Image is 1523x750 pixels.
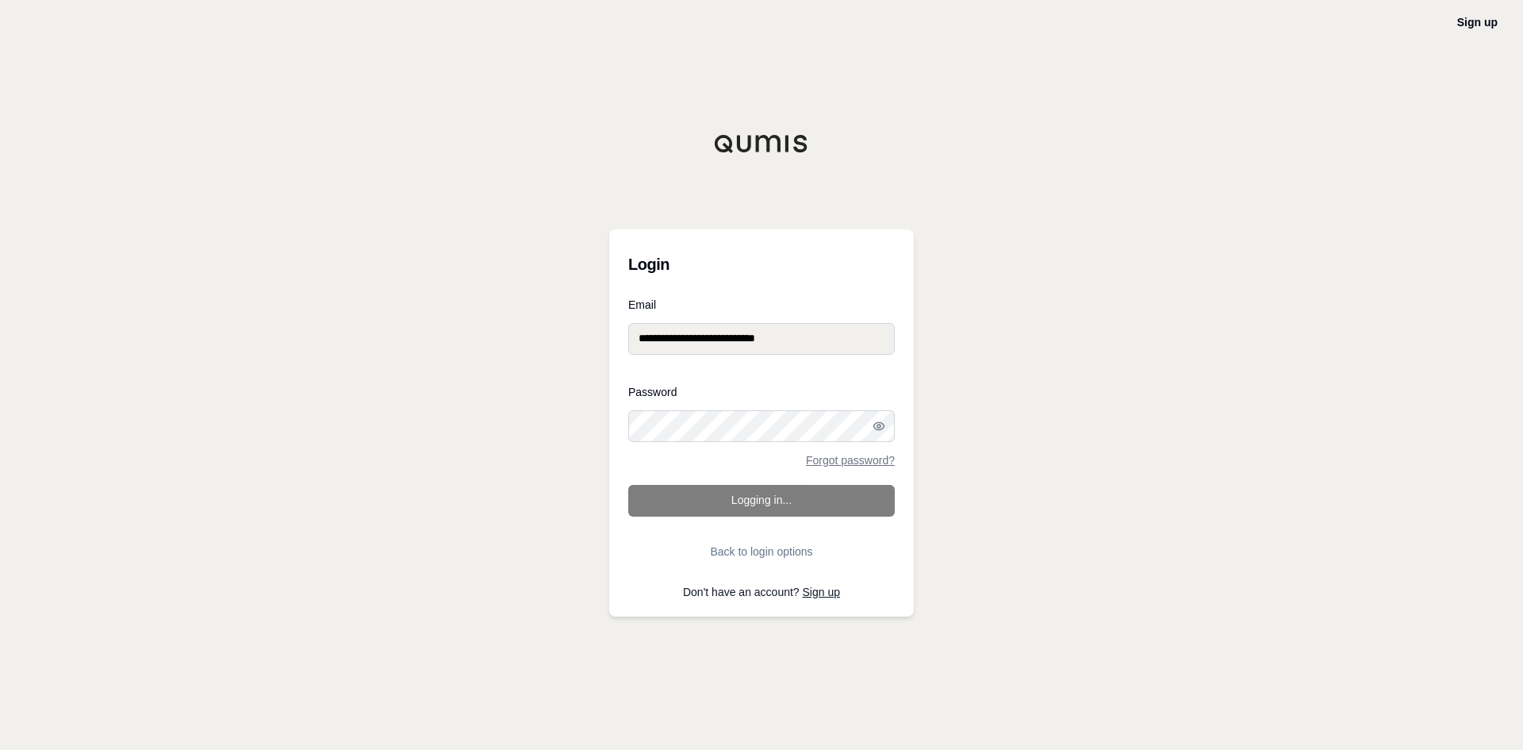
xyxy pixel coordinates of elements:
[628,299,895,310] label: Email
[628,587,895,598] p: Don't have an account?
[1457,16,1498,29] a: Sign up
[806,455,895,466] a: Forgot password?
[628,248,895,280] h3: Login
[628,387,895,398] label: Password
[803,586,840,598] a: Sign up
[714,134,809,153] img: Qumis
[628,536,895,567] button: Back to login options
